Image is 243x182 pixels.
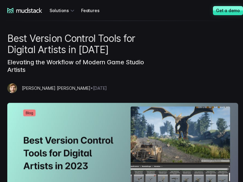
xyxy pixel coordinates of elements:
h3: Elevating the Workflow of Modern Game Studio Artists [7,56,144,74]
span: [PERSON_NAME] [PERSON_NAME] [22,86,91,91]
a: mudstack logo [7,8,42,13]
h1: Best Version Control Tools for Digital Artists in [DATE] [7,33,144,56]
img: Mazze Whiteley [7,83,17,93]
a: Get a demo [213,6,243,15]
a: Features [81,5,107,16]
div: Solutions [50,5,76,16]
span: • [DATE] [91,86,107,91]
